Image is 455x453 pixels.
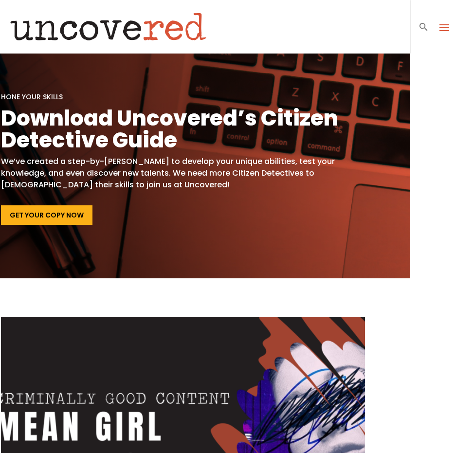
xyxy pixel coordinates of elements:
[1,156,365,191] p: We’ve created a step-by-[PERSON_NAME] to develop your unique abilities, test your knowledge, and ...
[1,107,365,156] h1: Download Uncovered’s Citizen Detective Guide
[1,92,365,107] h5: Hone Your Skills
[1,5,216,49] img: Uncovered logo
[1,205,92,225] a: Get Your Copy Now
